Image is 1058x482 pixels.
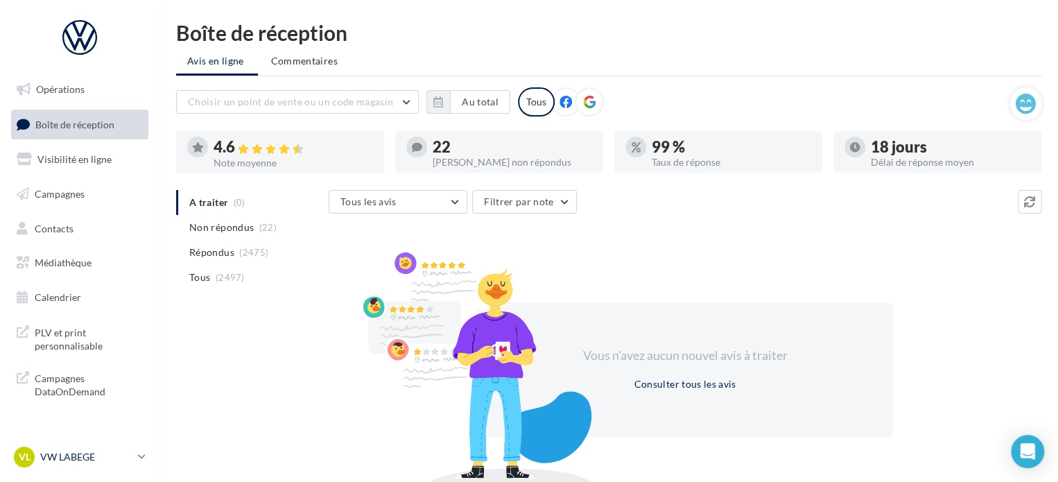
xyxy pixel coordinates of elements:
[40,450,132,464] p: VW LABEGE
[214,158,373,168] div: Note moyenne
[35,188,85,200] span: Campagnes
[271,54,338,68] span: Commentaires
[214,139,373,155] div: 4.6
[8,283,151,312] a: Calendrier
[433,139,592,155] div: 22
[518,87,555,117] div: Tous
[8,214,151,243] a: Contacts
[35,118,114,130] span: Boîte de réception
[11,444,148,470] a: VL VW LABEGE
[8,363,151,404] a: Campagnes DataOnDemand
[871,157,1030,167] div: Délai de réponse moyen
[176,22,1041,43] div: Boîte de réception
[652,157,811,167] div: Taux de réponse
[8,75,151,104] a: Opérations
[36,83,85,95] span: Opérations
[652,139,811,155] div: 99 %
[19,450,31,464] span: VL
[189,246,234,259] span: Répondus
[239,247,268,258] span: (2475)
[450,90,510,114] button: Au total
[35,222,73,234] span: Contacts
[628,376,741,393] button: Consulter tous les avis
[35,323,143,353] span: PLV et print personnalisable
[871,139,1030,155] div: 18 jours
[189,221,254,234] span: Non répondus
[35,291,81,303] span: Calendrier
[8,248,151,277] a: Médiathèque
[37,153,112,165] span: Visibilité en ligne
[35,369,143,399] span: Campagnes DataOnDemand
[426,90,510,114] button: Au total
[188,96,393,107] span: Choisir un point de vente ou un code magasin
[8,110,151,139] a: Boîte de réception
[8,318,151,359] a: PLV et print personnalisable
[329,190,467,214] button: Tous les avis
[176,90,419,114] button: Choisir un point de vente ou un code magasin
[189,270,210,284] span: Tous
[340,196,397,207] span: Tous les avis
[472,190,577,214] button: Filtrer par note
[8,145,151,174] a: Visibilité en ligne
[35,257,92,268] span: Médiathèque
[259,222,277,233] span: (22)
[566,347,804,365] div: Vous n'avez aucun nouvel avis à traiter
[8,180,151,209] a: Campagnes
[1011,435,1044,468] div: Open Intercom Messenger
[216,272,245,283] span: (2497)
[433,157,592,167] div: [PERSON_NAME] non répondus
